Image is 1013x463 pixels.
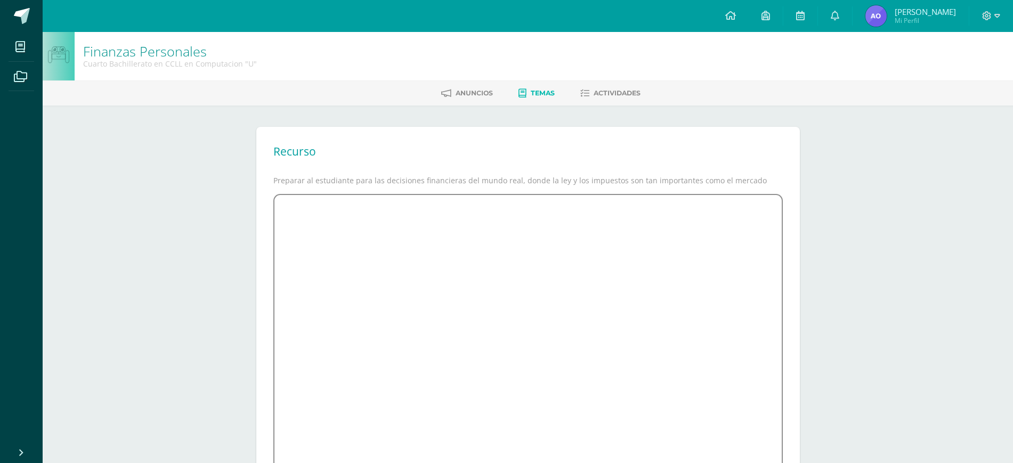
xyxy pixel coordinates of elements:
[83,44,257,59] h1: Finanzas Personales
[48,46,69,63] img: bot1.png
[441,85,493,102] a: Anuncios
[83,42,207,60] a: Finanzas Personales
[456,89,493,97] span: Anuncios
[895,16,956,25] span: Mi Perfil
[865,5,887,27] img: 429b44335496247a7f21bc3e38013c17.png
[83,59,257,69] div: Cuarto Bachillerato en CCLL en Computacion 'U'
[580,85,641,102] a: Actividades
[273,144,316,159] h2: Recurso
[518,85,555,102] a: Temas
[895,6,956,17] span: [PERSON_NAME]
[531,89,555,97] span: Temas
[273,176,783,185] p: Preparar al estudiante para las decisiones financieras del mundo real, donde la ley y los impuest...
[594,89,641,97] span: Actividades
